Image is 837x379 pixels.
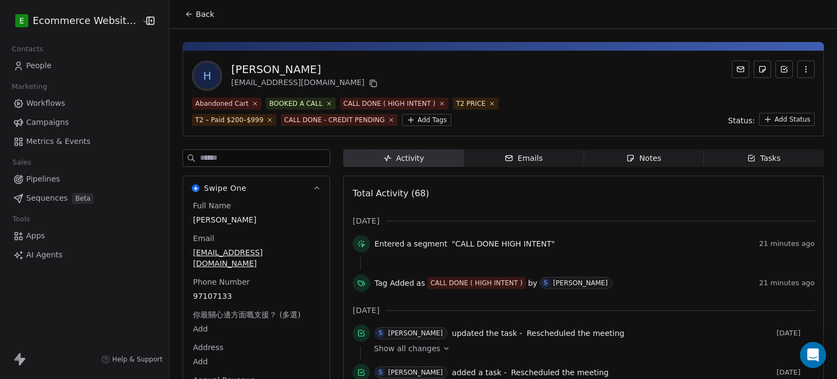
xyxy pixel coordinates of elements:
span: Swipe One [204,183,246,194]
div: S [544,279,547,287]
span: as [416,278,425,288]
span: 21 minutes ago [759,239,815,248]
span: [DATE] [353,305,379,316]
span: Total Activity (68) [353,188,429,198]
span: Full Name [191,200,233,211]
span: Workflows [26,98,65,109]
span: added a task - [452,367,506,378]
div: [PERSON_NAME] [231,62,380,77]
span: Sales [8,154,36,171]
span: Beta [72,193,94,204]
a: Rescheduled the meeting [526,327,624,340]
span: People [26,60,52,71]
span: [EMAIL_ADDRESS][DOMAIN_NAME] [193,247,320,269]
a: Workflows [9,94,160,112]
div: [PERSON_NAME] [553,279,608,287]
button: Add Tags [402,114,451,126]
span: Email [191,233,216,244]
span: Pipelines [26,173,60,185]
span: Campaigns [26,117,69,128]
span: Sequences [26,192,68,204]
button: EEcommerce Website Builder [13,11,134,30]
img: Swipe One [192,184,199,192]
a: Metrics & Events [9,133,160,151]
div: T2 PRICE [456,99,486,109]
div: Open Intercom Messenger [800,342,826,368]
div: [PERSON_NAME] [388,329,442,337]
a: SequencesBeta [9,189,160,207]
span: [PERSON_NAME] [193,214,320,225]
div: S [379,368,382,377]
span: Metrics & Events [26,136,90,147]
span: Rescheduled the meeting [526,329,624,338]
span: Status: [728,115,755,126]
span: Help & Support [112,355,162,364]
span: Tools [8,211,34,227]
a: Show all changes [374,343,807,354]
span: 你最關心邊方面嘅支援？ (多選) [191,309,302,320]
div: BOOKED A CALL [269,99,323,109]
span: Back [196,9,214,20]
div: CALL DONE ( HIGH INTENT ) [430,278,523,288]
span: Tag Added [374,278,414,288]
span: Add [193,323,320,334]
span: [DATE] [353,215,379,226]
span: [DATE] [777,329,815,338]
span: Rescheduled the meeting [511,368,609,377]
a: Rescheduled the meeting [511,366,609,379]
div: S [379,329,382,338]
span: Contacts [7,41,48,57]
button: Add Status [759,113,815,126]
span: Show all changes [374,343,440,354]
span: AI Agents [26,249,63,261]
div: [EMAIL_ADDRESS][DOMAIN_NAME] [231,77,380,90]
span: Ecommerce Website Builder [33,14,139,28]
span: Add [193,356,320,367]
div: Emails [505,153,543,164]
div: CALL DONE ( HIGH INTENT ) [343,99,435,109]
a: Apps [9,227,160,245]
span: Apps [26,230,45,242]
div: Tasks [747,153,781,164]
div: [PERSON_NAME] [388,369,442,376]
span: E [20,15,25,26]
a: Pipelines [9,170,160,188]
span: Marketing [7,79,52,95]
div: Abandoned Cart [195,99,248,109]
span: Entered a segment [374,238,447,249]
span: 21 minutes ago [759,279,815,287]
span: [DATE] [777,368,815,377]
div: T2 – Paid $200–$999 [195,115,263,125]
span: updated the task - [452,328,522,339]
div: CALL DONE - CREDIT PENDING [284,115,385,125]
div: Notes [626,153,661,164]
span: Phone Number [191,276,252,287]
a: AI Agents [9,246,160,264]
span: Address [191,342,226,353]
button: Swipe OneSwipe One [183,176,330,200]
span: 97107133 [193,291,320,302]
button: Back [178,4,221,24]
span: by [528,278,537,288]
span: H [194,63,220,89]
a: Help & Support [101,355,162,364]
span: "CALL DONE HIGH INTENT" [452,238,555,249]
a: Campaigns [9,113,160,131]
a: People [9,57,160,75]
